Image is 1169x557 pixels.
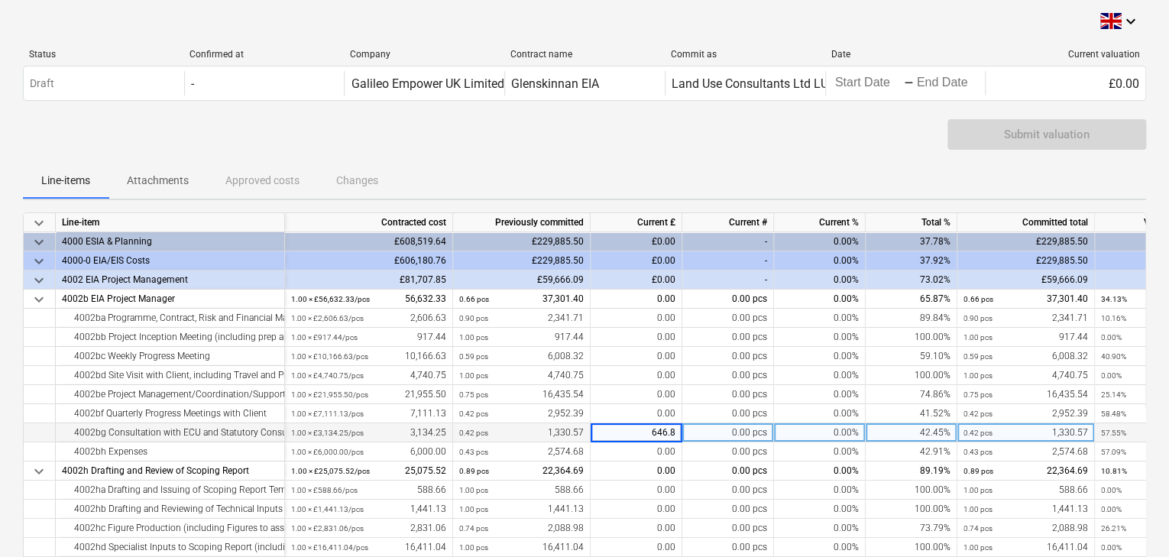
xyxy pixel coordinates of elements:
i: keyboard_arrow_down [1122,12,1140,31]
div: 1,441.13 [291,500,446,519]
div: Current £ [591,213,682,232]
div: 37.92% [866,251,957,270]
small: 0.59 pcs [459,352,488,361]
div: 4002h Drafting and Review of Scoping Report [62,461,278,481]
small: 58.48% [1101,410,1126,418]
small: 1.00 × £588.66 / pcs [291,486,358,494]
div: £229,885.50 [453,232,591,251]
div: 1,330.57 [963,423,1088,442]
div: 0.00% [774,442,866,461]
div: 16,435.54 [459,385,584,404]
small: 0.43 pcs [459,448,488,456]
div: 16,435.54 [963,385,1088,404]
div: 0.00 pcs [682,366,774,385]
div: 89.19% [866,461,957,481]
div: 16,411.04 [963,538,1088,557]
div: 0.00 pcs [682,538,774,557]
div: 100.00% [866,481,957,500]
div: 37,301.40 [963,290,1088,309]
div: 16,411.04 [291,538,446,557]
div: 73.79% [866,519,957,538]
div: 4002bd Site Visit with Client, including Travel and Prep [62,366,278,385]
small: 0.74 pcs [963,524,993,533]
small: 1.00 pcs [459,333,488,342]
div: 4000 ESIA & Planning [62,232,278,251]
div: 0.00 pcs [682,404,774,423]
p: Line-items [41,173,90,189]
div: - [904,79,914,88]
div: £0.00 [591,270,682,290]
div: 16,411.04 [459,538,584,557]
div: 89.84% [866,309,957,328]
div: 917.44 [963,328,1088,347]
small: 1.00 pcs [963,486,993,494]
div: 4002ha Drafting and Issuing of Scoping Report Template & Liaising with Team during Prep [62,481,278,500]
small: 1.00 × £25,075.52 / pcs [291,467,370,475]
div: 65.87% [866,290,957,309]
div: 4002bb Project Inception Meeting (including prep and attendance of full team) [62,328,278,347]
div: 0.00 pcs [682,328,774,347]
div: 917.44 [459,328,584,347]
div: 588.66 [963,481,1088,500]
div: 25,075.52 [291,461,446,481]
div: 2,088.98 [963,519,1088,538]
div: Status [29,49,177,60]
div: 2,952.39 [459,404,584,423]
small: 0.66 pcs [963,295,993,303]
div: £59,666.09 [453,270,591,290]
small: 0.75 pcs [963,390,993,399]
div: 0.00 pcs [682,290,774,309]
div: 0.00 pcs [682,481,774,500]
div: 74.86% [866,385,957,404]
div: 0.00 [591,461,682,481]
small: 1.00 pcs [459,486,488,494]
div: 0.00 [591,290,682,309]
div: 0.00 [591,328,682,347]
small: 26.21% [1101,524,1126,533]
div: Current % [774,213,866,232]
small: 1.00 × £1,441.13 / pcs [291,505,364,513]
div: 4002bf Quarterly Progress Meetings with Client [62,404,278,423]
div: 2,606.63 [291,309,446,328]
small: 0.74 pcs [459,524,488,533]
small: 0.75 pcs [459,390,488,399]
div: 0.00 [591,385,682,404]
div: £229,885.50 [957,251,1095,270]
div: 100.00% [866,500,957,519]
small: 1.00 pcs [963,333,993,342]
div: 41.52% [866,404,957,423]
small: 1.00 × £10,166.63 / pcs [291,352,368,361]
div: £608,519.64 [285,232,453,251]
small: 0.90 pcs [963,314,993,322]
div: 0.00 pcs [682,385,774,404]
div: Confirmed at [189,49,338,60]
small: 0.89 pcs [963,467,993,475]
small: 0.59 pcs [963,352,993,361]
small: 1.00 pcs [459,543,488,552]
div: 4002be Project Management/Coordination/Support [62,385,278,404]
div: 37,301.40 [459,290,584,309]
div: 4002hd Specialist Inputs to Scoping Report (including Consultation) [62,538,278,557]
small: 34.13% [1101,295,1127,303]
div: 588.66 [459,481,584,500]
small: 0.43 pcs [963,448,993,456]
div: 0.00 [591,366,682,385]
div: 0.00% [774,347,866,366]
div: 0.00 [591,519,682,538]
small: 1.00 pcs [963,371,993,380]
div: 0.00% [774,461,866,481]
div: Commit as [671,49,819,60]
div: 2,952.39 [963,404,1088,423]
div: 56,632.33 [291,290,446,309]
div: £0.00 [985,71,1145,96]
span: keyboard_arrow_down [30,214,48,232]
small: 57.09% [1101,448,1126,456]
div: £59,666.09 [957,270,1095,290]
div: 0.00 pcs [682,309,774,328]
small: 10.81% [1101,467,1127,475]
div: 0.00 [591,500,682,519]
div: 0.00% [774,251,866,270]
small: 1.00 × £2,831.06 / pcs [291,524,364,533]
div: 0.00% [774,232,866,251]
div: Current # [682,213,774,232]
